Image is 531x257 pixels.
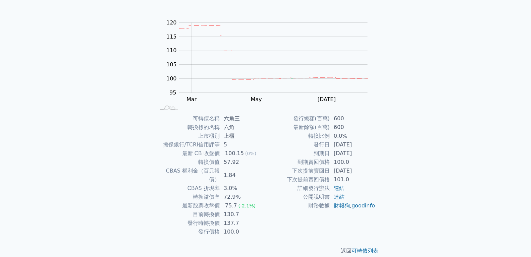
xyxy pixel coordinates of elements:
g: Chart [163,19,378,103]
td: 1.84 [220,167,266,184]
td: 100.0 [330,158,376,167]
td: 上櫃 [220,132,266,140]
span: (-2.1%) [238,203,256,208]
td: 57.92 [220,158,266,167]
tspan: 110 [166,47,177,54]
td: 下次提前賣回價格 [266,175,330,184]
td: CBAS 權利金（百元報價） [156,167,220,184]
tspan: 95 [169,89,176,96]
td: 101.0 [330,175,376,184]
a: 連結 [334,194,344,200]
tspan: 120 [166,19,177,26]
a: 財報狗 [334,202,350,209]
tspan: Mar [187,96,197,103]
a: 連結 [334,185,344,191]
td: 600 [330,114,376,123]
td: 600 [330,123,376,132]
td: 最新股票收盤價 [156,201,220,210]
td: 5 [220,140,266,149]
td: , [330,201,376,210]
td: 詳細發行辦法 [266,184,330,193]
td: 發行價格 [156,228,220,236]
td: 137.7 [220,219,266,228]
td: 發行日 [266,140,330,149]
td: 發行總額(百萬) [266,114,330,123]
td: 上市櫃別 [156,132,220,140]
p: 返回 [148,247,384,255]
td: 到期賣回價格 [266,158,330,167]
tspan: May [251,96,262,103]
td: 3.0% [220,184,266,193]
td: 轉換溢價率 [156,193,220,201]
a: 可轉債列表 [352,248,378,254]
td: [DATE] [330,149,376,158]
td: 可轉債名稱 [156,114,220,123]
tspan: 115 [166,34,177,40]
td: 發行時轉換價 [156,219,220,228]
td: 公開說明書 [266,193,330,201]
td: 轉換價值 [156,158,220,167]
td: 六角三 [220,114,266,123]
td: CBAS 折現率 [156,184,220,193]
td: 到期日 [266,149,330,158]
div: 100.15 [224,149,245,158]
td: 72.9% [220,193,266,201]
td: 最新餘額(百萬) [266,123,330,132]
td: [DATE] [330,140,376,149]
span: (0%) [245,151,256,156]
iframe: Chat Widget [497,225,531,257]
td: 財務數據 [266,201,330,210]
tspan: 105 [166,61,177,68]
a: goodinfo [352,202,375,209]
td: 130.7 [220,210,266,219]
td: [DATE] [330,167,376,175]
td: 最新 CB 收盤價 [156,149,220,158]
tspan: 100 [166,75,177,82]
td: 六角 [220,123,266,132]
td: 0.0% [330,132,376,140]
td: 下次提前賣回日 [266,167,330,175]
td: 100.0 [220,228,266,236]
div: 聊天小工具 [497,225,531,257]
td: 目前轉換價 [156,210,220,219]
td: 轉換標的名稱 [156,123,220,132]
td: 轉換比例 [266,132,330,140]
td: 擔保銀行/TCRI信用評等 [156,140,220,149]
div: 75.7 [224,201,238,210]
tspan: [DATE] [318,96,336,103]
